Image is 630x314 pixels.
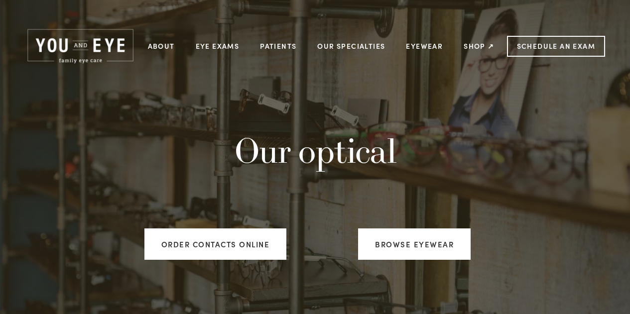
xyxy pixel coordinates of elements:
a: About [148,38,175,54]
a: Eye Exams [196,38,240,54]
a: Shop ↗ [464,38,494,54]
a: Browse Eyewear [358,228,471,260]
h1: Our optical [139,130,491,171]
img: Rochester, MN | You and Eye | Family Eye Care [25,27,136,65]
a: Eyewear [406,38,443,54]
a: Order Contacts Online [144,228,287,260]
a: Schedule an Exam [507,36,605,57]
a: Our Specialties [317,41,385,51]
a: Patients [260,38,296,54]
